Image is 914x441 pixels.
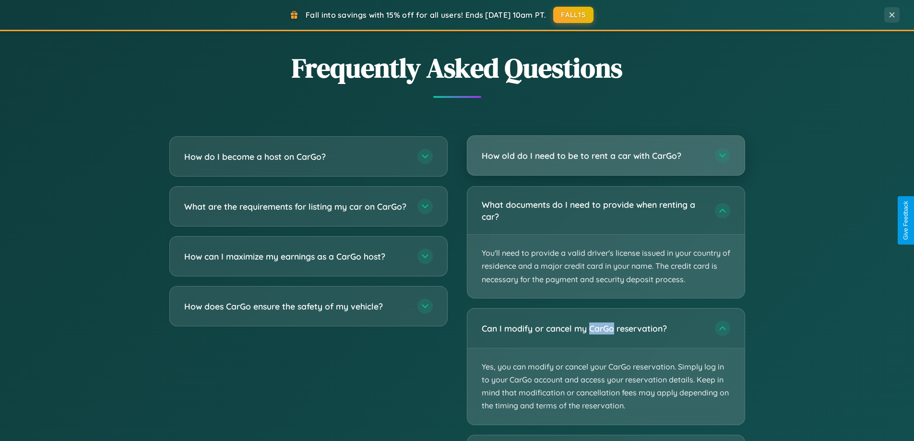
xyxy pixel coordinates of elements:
[184,151,408,163] h3: How do I become a host on CarGo?
[184,201,408,213] h3: What are the requirements for listing my car on CarGo?
[553,7,594,23] button: FALL15
[902,201,909,240] div: Give Feedback
[467,348,745,425] p: Yes, you can modify or cancel your CarGo reservation. Simply log in to your CarGo account and acc...
[306,10,546,20] span: Fall into savings with 15% off for all users! Ends [DATE] 10am PT.
[482,150,705,162] h3: How old do I need to be to rent a car with CarGo?
[482,199,705,222] h3: What documents do I need to provide when renting a car?
[169,49,745,86] h2: Frequently Asked Questions
[482,322,705,334] h3: Can I modify or cancel my CarGo reservation?
[467,235,745,298] p: You'll need to provide a valid driver's license issued in your country of residence and a major c...
[184,300,408,312] h3: How does CarGo ensure the safety of my vehicle?
[184,250,408,262] h3: How can I maximize my earnings as a CarGo host?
